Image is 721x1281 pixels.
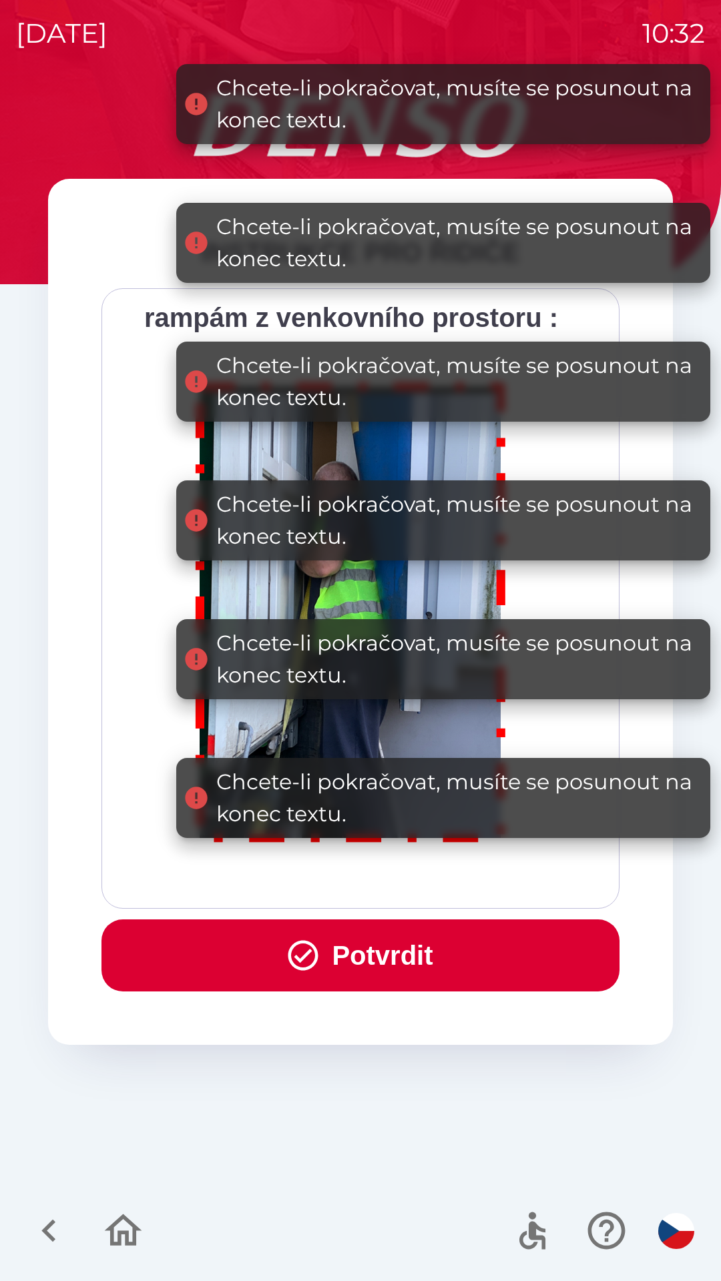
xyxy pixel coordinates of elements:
img: M8MNayrTL6gAAAABJRU5ErkJggg== [180,364,522,855]
div: Chcete-li pokračovat, musíte se posunout na konec textu. [216,766,697,830]
div: Chcete-li pokračovat, musíte se posunout na konec textu. [216,488,697,552]
div: Chcete-li pokračovat, musíte se posunout na konec textu. [216,211,697,275]
p: [DATE] [16,13,107,53]
div: Chcete-li pokračovat, musíte se posunout na konec textu. [216,627,697,691]
p: 10:32 [642,13,705,53]
div: INSTRUKCE PRO ŘIDIČE [101,232,620,272]
div: Chcete-li pokračovat, musíte se posunout na konec textu. [216,350,697,414]
img: cs flag [658,1213,694,1249]
img: Logo [48,93,673,157]
button: Potvrdit [101,919,620,991]
div: Chcete-li pokračovat, musíte se posunout na konec textu. [216,72,697,136]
